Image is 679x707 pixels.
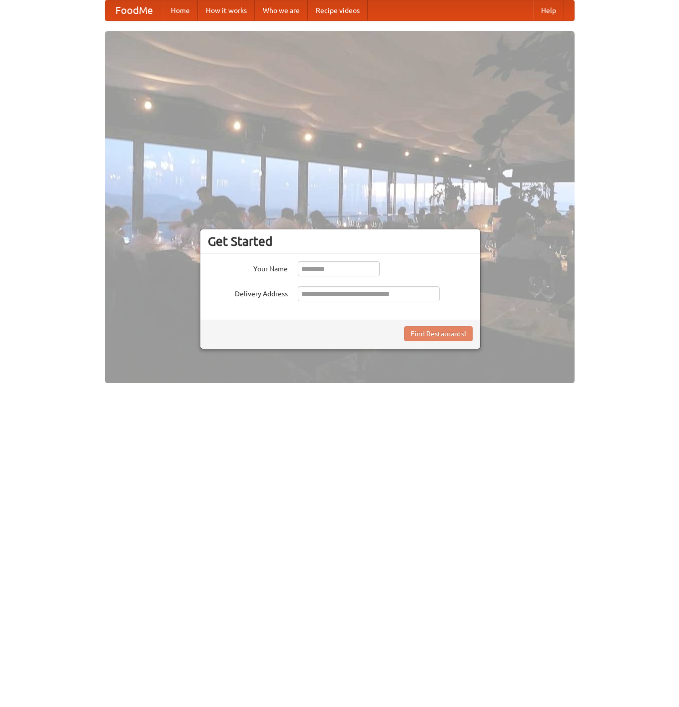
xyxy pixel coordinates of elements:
[163,0,198,20] a: Home
[404,326,473,341] button: Find Restaurants!
[255,0,308,20] a: Who we are
[208,286,288,299] label: Delivery Address
[198,0,255,20] a: How it works
[533,0,564,20] a: Help
[105,0,163,20] a: FoodMe
[208,234,473,249] h3: Get Started
[308,0,368,20] a: Recipe videos
[208,261,288,274] label: Your Name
